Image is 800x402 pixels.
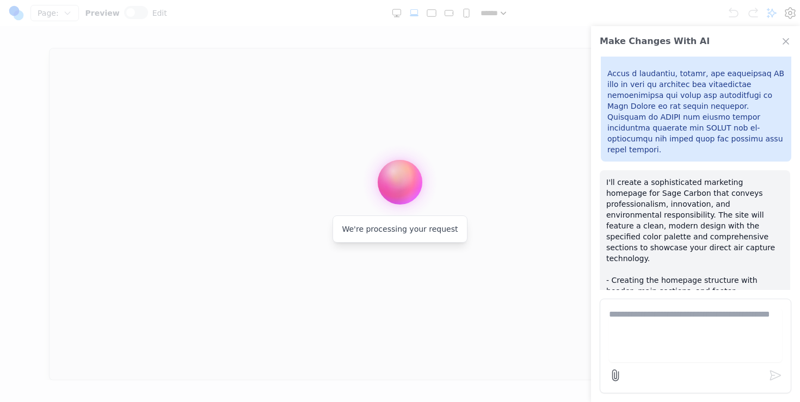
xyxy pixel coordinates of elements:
span: Click in the header to prompt the AI [262,159,439,172]
span: We're processing your request [342,225,458,233]
button: Close Chat [780,36,791,47]
div: We're processing your request [378,160,422,205]
h2: Make Changes With AI [600,35,710,48]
